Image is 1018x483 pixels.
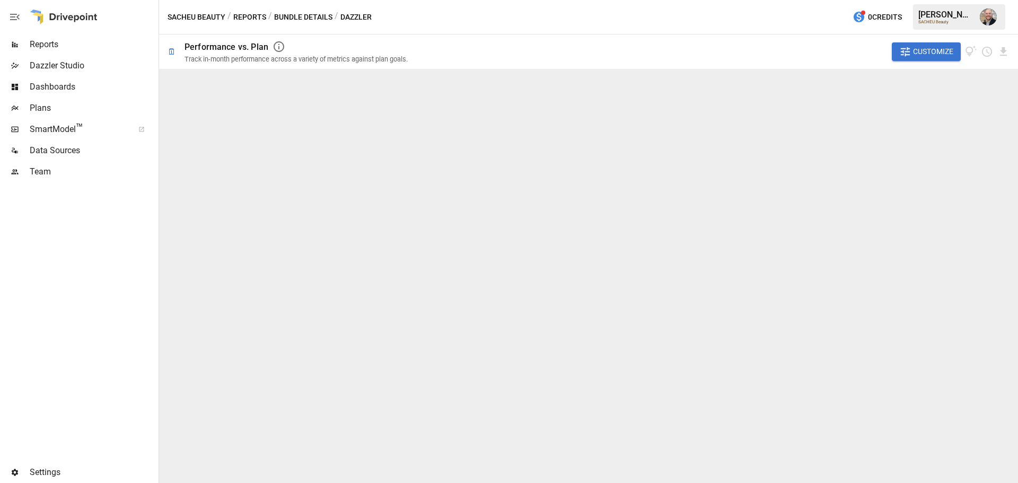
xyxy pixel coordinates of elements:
div: / [268,11,272,24]
span: Plans [30,102,156,115]
span: SmartModel [30,123,127,136]
div: 🗓 [168,47,176,57]
div: SACHEU Beauty [918,20,973,24]
span: Team [30,165,156,178]
button: 0Credits [848,7,906,27]
div: / [335,11,338,24]
span: Customize [913,45,953,58]
span: 0 Credits [868,11,902,24]
span: ™ [76,121,83,135]
button: Customize [892,42,961,62]
button: Dustin Jacobson [973,2,1003,32]
span: Settings [30,466,156,479]
button: Bundle Details [274,11,332,24]
button: Reports [233,11,266,24]
img: Dustin Jacobson [980,8,997,25]
div: [PERSON_NAME] [918,10,973,20]
button: Download report [997,46,1010,58]
button: Schedule report [981,46,993,58]
button: SACHEU Beauty [168,11,225,24]
div: Performance vs. Plan [185,42,268,52]
div: / [227,11,231,24]
span: Reports [30,38,156,51]
div: Track in-month performance across a variety of metrics against plan goals. [185,55,408,63]
button: View documentation [965,42,977,62]
span: Dazzler Studio [30,59,156,72]
span: Dashboards [30,81,156,93]
span: Data Sources [30,144,156,157]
